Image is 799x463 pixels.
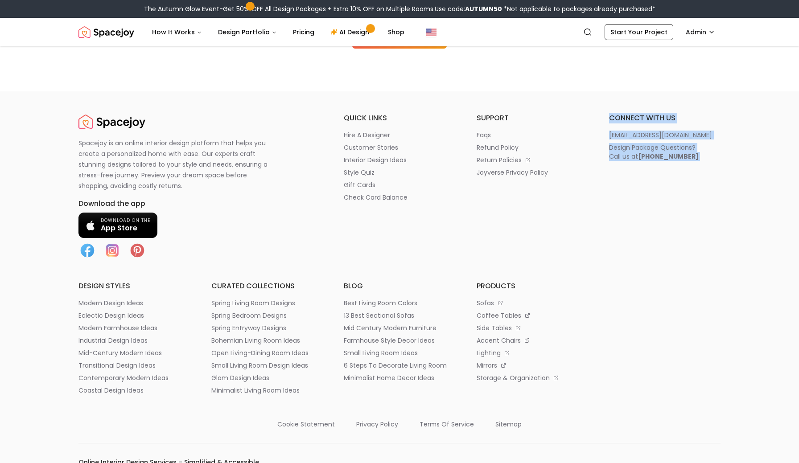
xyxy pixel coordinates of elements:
[211,281,323,291] h6: curated collections
[78,336,148,345] p: industrial design ideas
[477,168,588,177] a: joyverse privacy policy
[344,311,414,320] p: 13 best sectional sofas
[144,4,655,13] div: The Autumn Glow Event-Get 50% OFF All Design Packages + Extra 10% OFF on Multiple Rooms.
[78,348,190,357] a: mid-century modern ideas
[78,299,190,307] a: modern design ideas
[78,361,190,370] a: transitional design ideas
[78,213,157,238] a: Download on the App Store
[477,131,491,139] p: faqs
[78,18,721,46] nav: Global
[277,416,335,429] a: cookie statement
[680,24,721,40] button: Admin
[344,156,455,164] a: interior design ideas
[78,311,144,320] p: eclectic design ideas
[78,336,190,345] a: industrial design ideas
[477,348,588,357] a: lighting
[344,348,418,357] p: small living room ideas
[78,113,145,131] img: Spacejoy Logo
[103,242,121,259] a: Instagram icon
[211,311,323,320] a: spring bedroom designs
[211,311,287,320] p: spring bedroom designs
[477,299,588,307] a: sofas
[477,281,588,291] h6: products
[344,324,455,332] a: mid century modern furniture
[477,113,588,123] h6: support
[78,373,169,382] p: contemporary modern ideas
[344,168,375,177] p: style quiz
[477,336,521,345] p: accent chairs
[78,299,143,307] p: modern design ideas
[477,299,494,307] p: sofas
[78,198,322,209] h6: Download the app
[609,131,721,139] a: [EMAIL_ADDRESS][DOMAIN_NAME]
[211,386,323,395] a: minimalist living room ideas
[344,324,437,332] p: mid century modern furniture
[128,242,146,259] img: Pinterest icon
[495,420,522,429] p: sitemap
[211,373,323,382] a: glam design ideas
[477,143,519,152] p: refund policy
[344,113,455,123] h6: quick links
[609,143,699,161] div: Design Package Questions? Call us at
[344,168,455,177] a: style quiz
[286,23,321,41] a: Pricing
[78,281,190,291] h6: design styles
[477,348,501,357] p: lighting
[211,23,284,41] button: Design Portfolio
[344,373,434,382] p: minimalist home decor ideas
[277,420,335,429] p: cookie statement
[344,131,390,139] p: hire a designer
[495,416,522,429] a: sitemap
[78,324,157,332] p: modern farmhouse ideas
[420,416,474,429] a: terms of service
[211,386,300,395] p: minimalist living room ideas
[344,193,455,202] a: check card balance
[344,156,407,164] p: interior design ideas
[211,299,295,307] p: spring living room designs
[78,242,96,259] img: Facebook icon
[344,281,455,291] h6: blog
[78,373,190,382] a: contemporary modern ideas
[78,23,134,41] a: Spacejoy
[211,336,300,345] p: bohemian living room ideas
[477,311,588,320] a: coffee tables
[477,361,497,370] p: mirrors
[145,23,209,41] button: How It Works
[78,348,162,357] p: mid-century modern ideas
[465,4,502,13] b: AUTUMN50
[211,373,269,382] p: glam design ideas
[78,324,190,332] a: modern farmhouse ideas
[381,23,412,41] a: Shop
[344,180,455,189] a: gift cards
[344,336,435,345] p: farmhouse style decor ideas
[477,373,588,382] a: storage & organization
[420,420,474,429] p: terms of service
[211,348,323,357] a: open living-dining room ideas
[211,348,309,357] p: open living-dining room ideas
[344,299,417,307] p: best living room colors
[78,361,156,370] p: transitional design ideas
[356,420,398,429] p: privacy policy
[356,416,398,429] a: privacy policy
[609,113,721,123] h6: connect with us
[477,324,588,332] a: side tables
[638,152,699,161] b: [PHONE_NUMBER]
[344,373,455,382] a: minimalist home decor ideas
[609,143,721,161] a: Design Package Questions?Call us at[PHONE_NUMBER]
[477,168,548,177] p: joyverse privacy policy
[609,131,712,139] p: [EMAIL_ADDRESS][DOMAIN_NAME]
[78,138,278,191] p: Spacejoy is an online interior design platform that helps you create a personalized home with eas...
[477,131,588,139] a: faqs
[78,386,144,395] p: coastal design ideas
[426,27,437,37] img: United States
[145,23,412,41] nav: Main
[605,24,673,40] a: Start Your Project
[211,324,286,332] p: spring entryway designs
[477,336,588,345] a: accent chairs
[211,299,323,307] a: spring living room designs
[477,311,521,320] p: coffee tables
[477,324,512,332] p: side tables
[323,23,379,41] a: AI Design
